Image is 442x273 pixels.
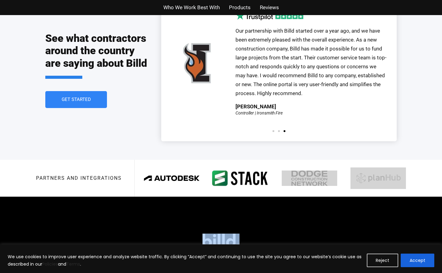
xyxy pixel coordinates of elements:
[42,261,58,267] a: Policies
[229,3,251,12] a: Products
[62,97,91,102] span: Get Started
[235,111,283,115] div: Controller | Ironsmith Fire
[163,3,220,12] a: Who We Work Best With
[66,261,80,267] a: Terms
[45,91,107,108] a: Get Started
[401,254,434,267] button: Accept
[235,28,387,96] span: Our partnership with Billd started over a year ago, and we have been extremely pleased with the o...
[36,176,122,181] h3: Partners and integrations
[8,253,362,268] p: We use cookies to improve user experience and analyze website traffic. By clicking “Accept” and c...
[45,32,149,79] h2: See what contractors around the country are saying about Billd
[367,254,398,267] button: Reject
[170,11,387,124] div: 3 / 3
[284,130,285,132] span: Go to slide 3
[278,130,280,132] span: Go to slide 2
[235,104,276,109] div: [PERSON_NAME]
[260,3,279,12] a: Reviews
[272,130,274,132] span: Go to slide 1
